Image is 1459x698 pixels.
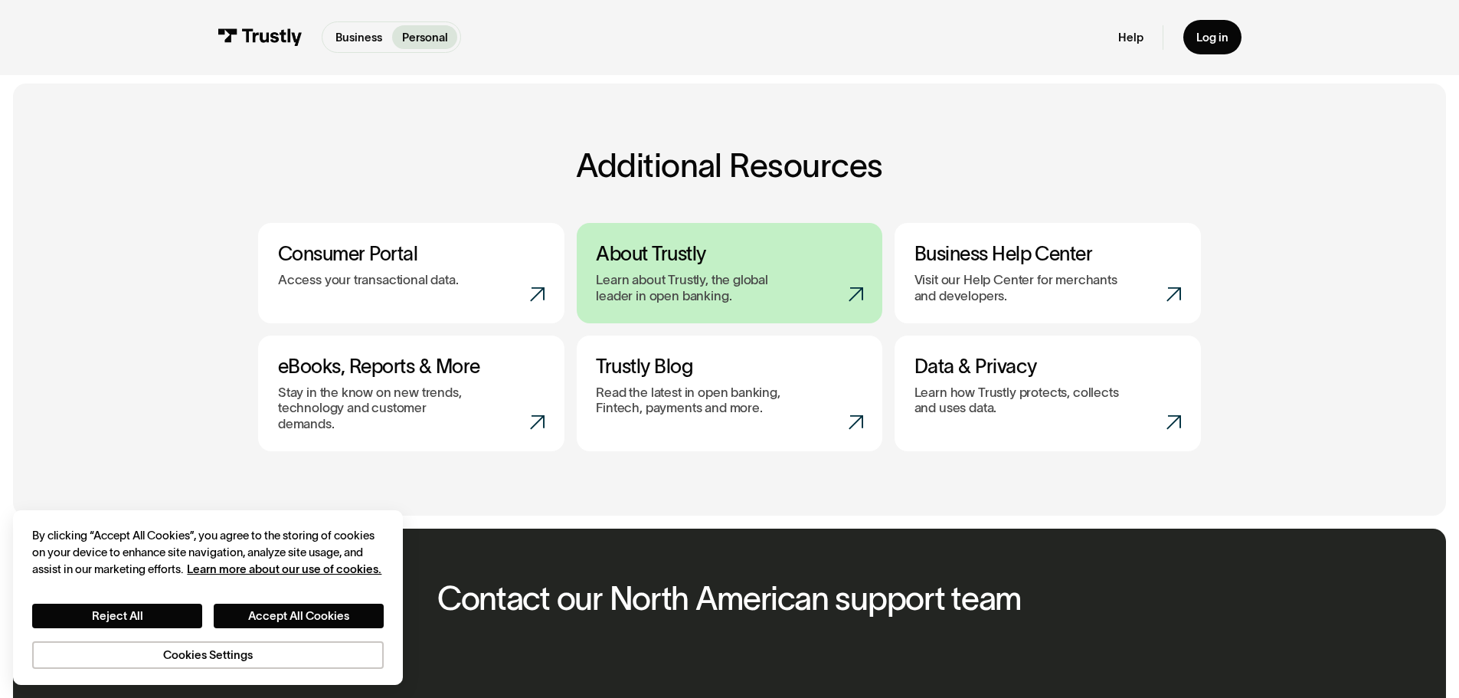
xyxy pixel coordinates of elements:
[13,510,403,685] div: Cookie banner
[914,355,1182,378] h3: Data & Privacy
[258,223,564,323] a: Consumer PortalAccess your transactional data.
[596,355,863,378] h3: Trustly Blog
[402,29,448,46] p: Personal
[437,581,1022,617] h2: Contact our North American support team
[596,242,863,266] h3: About Trustly
[895,336,1200,451] a: Data & PrivacyLearn how Trustly protects, collects and uses data.
[895,223,1200,323] a: Business Help CenterVisit our Help Center for merchants and developers.
[218,28,302,46] img: Trustly Logo
[577,336,882,451] a: Trustly BlogRead the latest in open banking, Fintech, payments and more.
[914,272,1121,303] p: Visit our Help Center for merchants and developers.
[1183,20,1241,54] a: Log in
[32,527,383,578] div: By clicking “Accept All Cookies”, you agree to the storing of cookies on your device to enhance s...
[1196,30,1228,44] div: Log in
[278,242,545,266] h3: Consumer Portal
[1118,30,1143,44] a: Help
[392,25,457,49] a: Personal
[258,336,564,451] a: eBooks, Reports & MoreStay in the know on new trends, technology and customer demands.
[214,604,384,628] button: Accept All Cookies
[258,148,1200,184] h2: Additional Resources
[278,272,459,287] p: Access your transactional data.
[278,385,485,431] p: Stay in the know on new trends, technology and customer demands.
[914,242,1182,266] h3: Business Help Center
[278,355,545,378] h3: eBooks, Reports & More
[596,272,803,303] p: Learn about Trustly, the global leader in open banking.
[335,29,382,46] p: Business
[32,527,383,669] div: Privacy
[914,385,1121,416] p: Learn how Trustly protects, collects and uses data.
[596,385,803,416] p: Read the latest in open banking, Fintech, payments and more.
[187,562,381,575] a: More information about your privacy, opens in a new tab
[325,25,391,49] a: Business
[577,223,882,323] a: About TrustlyLearn about Trustly, the global leader in open banking.
[32,604,202,628] button: Reject All
[32,641,383,669] button: Cookies Settings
